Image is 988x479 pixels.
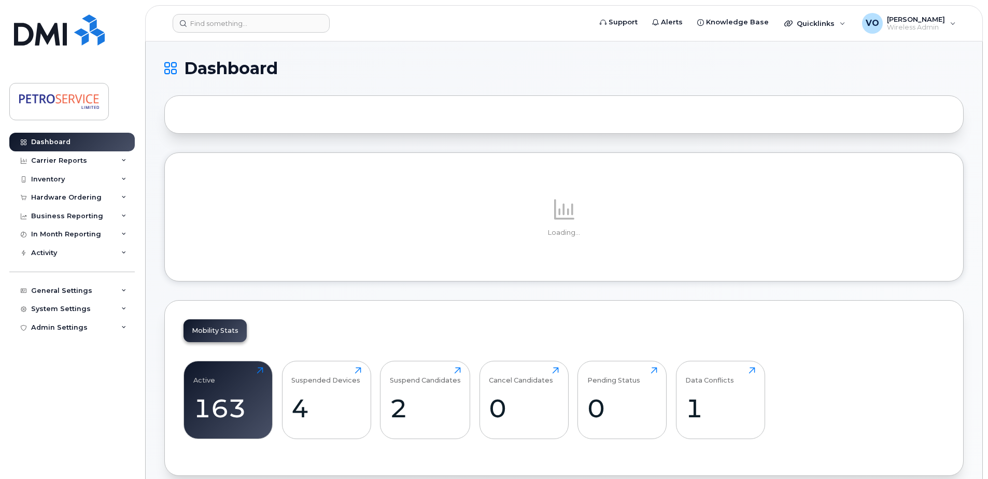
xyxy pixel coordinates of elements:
div: 1 [685,393,755,424]
a: Cancel Candidates0 [489,367,559,433]
div: Active [193,367,215,384]
a: Suspend Candidates2 [390,367,461,433]
div: 2 [390,393,461,424]
span: Dashboard [184,61,278,76]
p: Loading... [184,228,944,237]
a: Suspended Devices4 [291,367,361,433]
div: 4 [291,393,361,424]
div: Pending Status [587,367,640,384]
div: Cancel Candidates [489,367,553,384]
div: Data Conflicts [685,367,734,384]
div: Suspend Candidates [390,367,461,384]
div: 0 [489,393,559,424]
div: 163 [193,393,263,424]
div: Suspended Devices [291,367,360,384]
a: Data Conflicts1 [685,367,755,433]
a: Active163 [193,367,263,433]
div: 0 [587,393,657,424]
a: Pending Status0 [587,367,657,433]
